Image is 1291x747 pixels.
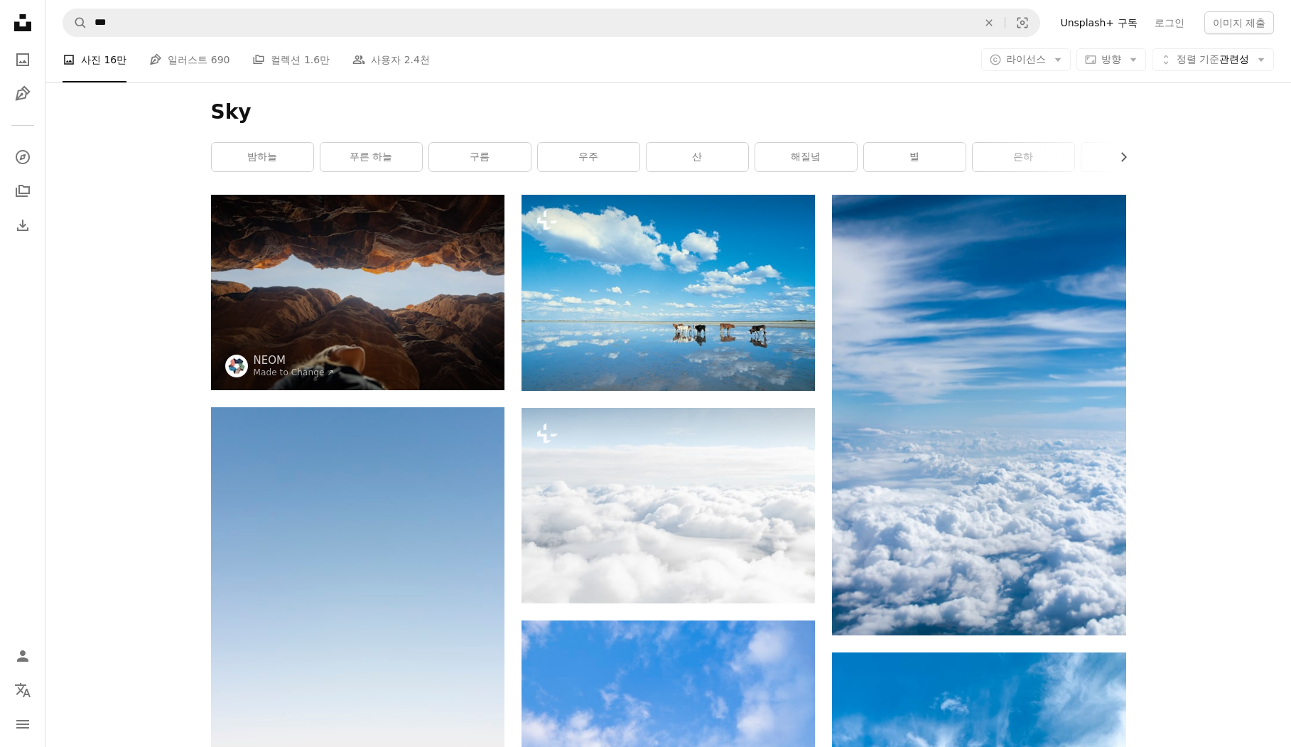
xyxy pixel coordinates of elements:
[352,37,430,82] a: 사용자 2.4천
[1204,11,1274,34] button: 이미지 제출
[755,143,857,171] a: 해질녘
[254,353,335,367] a: NEOM
[404,52,430,68] span: 2.4천
[522,195,815,391] img: 수역 한가운데에 서 있는 한 무리의 소들
[211,621,504,634] a: 푸른 맑은 하늘
[832,195,1125,635] img: 푸른 하늘의 구름 위 사진
[1152,48,1274,71] button: 정렬 기준관련성
[522,499,815,512] a: 비행기에서 본 구름 풍경
[9,143,37,171] a: 탐색
[9,211,37,240] a: 다운로드 내역
[832,408,1125,421] a: 푸른 하늘의 구름 위 사진
[63,9,1040,37] form: 사이트 전체에서 이미지 찾기
[1111,143,1126,171] button: 목록을 오른쪽으로 스크롤
[1081,143,1183,171] a: 하늘색
[9,676,37,704] button: 언어
[1006,53,1046,65] span: 라이선스
[254,367,335,377] a: Made to Change ↗
[63,9,87,36] button: Unsplash 검색
[538,143,639,171] a: 우주
[304,52,330,68] span: 1.6만
[225,355,248,377] img: NEOM의 프로필로 이동
[1146,11,1193,34] a: 로그인
[212,143,313,171] a: 밤하늘
[211,100,1126,125] h1: Sky
[9,177,37,205] a: 컬렉션
[211,195,504,390] img: 사막의 동굴에서 밖을 내다보는 사람
[1076,48,1146,71] button: 방향
[211,286,504,299] a: 사막의 동굴에서 밖을 내다보는 사람
[973,143,1074,171] a: 은하
[1177,53,1249,67] span: 관련성
[320,143,422,171] a: 푸른 하늘
[981,48,1071,71] button: 라이선스
[522,286,815,299] a: 수역 한가운데에 서 있는 한 무리의 소들
[522,408,815,603] img: 비행기에서 본 구름 풍경
[429,143,531,171] a: 구름
[211,52,230,68] span: 690
[864,143,966,171] a: 별
[9,710,37,738] button: 메뉴
[647,143,748,171] a: 산
[252,37,330,82] a: 컬렉션 1.6만
[1052,11,1145,34] a: Unsplash+ 구독
[1101,53,1121,65] span: 방향
[1005,9,1039,36] button: 시각적 검색
[1177,53,1219,65] span: 정렬 기준
[9,45,37,74] a: 사진
[9,642,37,670] a: 로그인 / 가입
[9,80,37,108] a: 일러스트
[149,37,229,82] a: 일러스트 690
[973,9,1005,36] button: 삭제
[522,724,815,737] a: 흰 구름이 있는 푸른 하늘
